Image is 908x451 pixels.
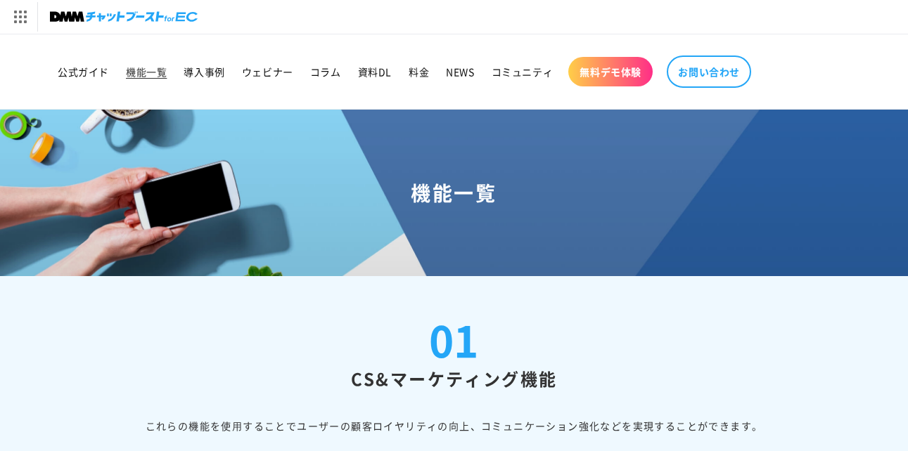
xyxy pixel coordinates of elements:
[17,180,891,205] h1: 機能一覧
[35,367,873,389] h2: CS&マーケティング機能
[49,57,117,86] a: 公式ガイド
[667,55,751,88] a: お問い合わせ
[429,318,479,360] div: 01
[302,57,350,86] a: コラム
[400,57,437,86] a: 料金
[50,7,198,27] img: チャットブーストforEC
[35,417,873,435] div: これらの機能を使⽤することでユーザーの顧客ロイヤリティの向上、コミュニケーション強化などを実現することができます。
[117,57,175,86] a: 機能一覧
[350,57,400,86] a: 資料DL
[358,65,392,78] span: 資料DL
[580,65,641,78] span: 無料デモ体験
[184,65,224,78] span: 導入事例
[58,65,109,78] span: 公式ガイド
[492,65,554,78] span: コミュニティ
[242,65,293,78] span: ウェビナー
[234,57,302,86] a: ウェビナー
[310,65,341,78] span: コラム
[483,57,562,86] a: コミュニティ
[409,65,429,78] span: 料金
[2,2,37,32] img: サービス
[568,57,653,86] a: 無料デモ体験
[437,57,482,86] a: NEWS
[126,65,167,78] span: 機能一覧
[175,57,233,86] a: 導入事例
[678,65,740,78] span: お問い合わせ
[446,65,474,78] span: NEWS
